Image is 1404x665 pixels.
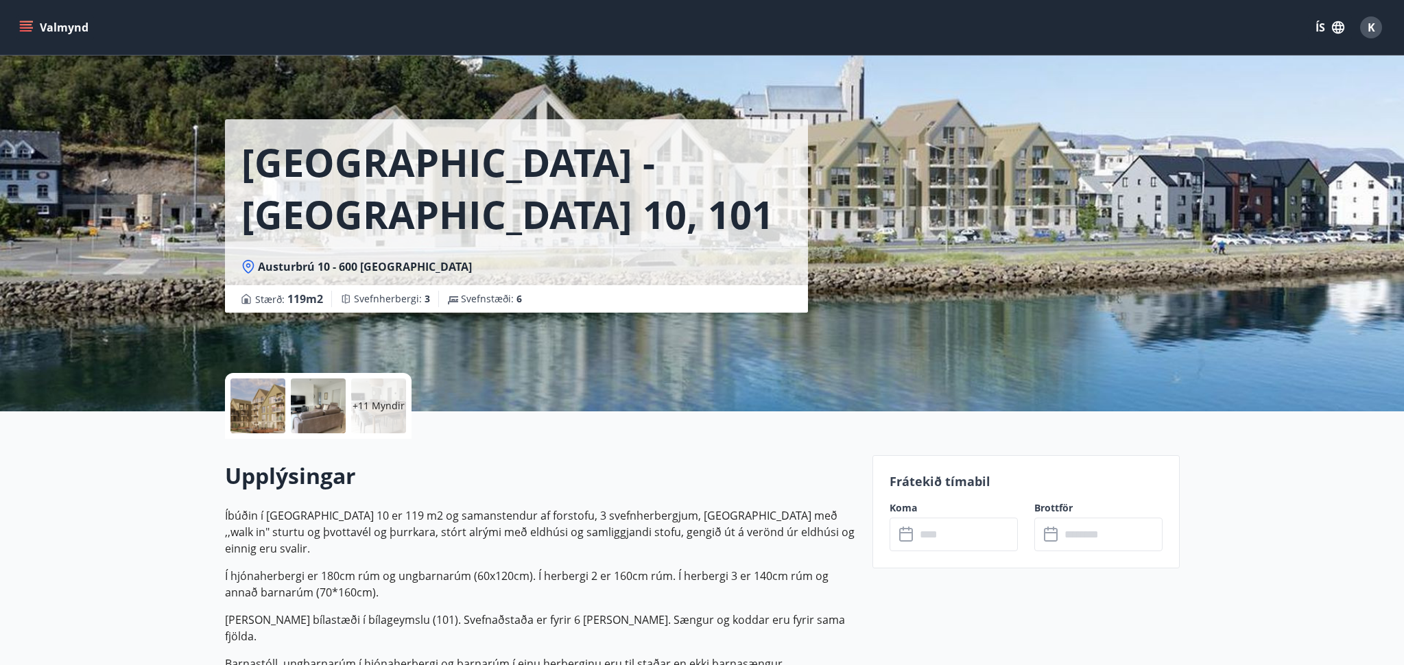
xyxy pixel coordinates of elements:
[241,136,792,240] h1: [GEOGRAPHIC_DATA] - [GEOGRAPHIC_DATA] 10, 101
[461,292,522,306] span: Svefnstæði :
[890,501,1018,515] label: Koma
[225,507,856,557] p: Íbúðin í [GEOGRAPHIC_DATA] 10 er 119 m2 og samanstendur af forstofu, 3 svefnherbergjum, [GEOGRAPH...
[255,291,323,307] span: Stærð :
[516,292,522,305] span: 6
[225,461,856,491] h2: Upplýsingar
[16,15,94,40] button: menu
[1308,15,1352,40] button: ÍS
[258,259,472,274] span: Austurbrú 10 - 600 [GEOGRAPHIC_DATA]
[1355,11,1388,44] button: K
[890,472,1163,490] p: Frátekið tímabil
[225,568,856,601] p: Í hjónaherbergi er 180cm rúm og ungbarnarúm (60x120cm). Í herbergi 2 er 160cm rúm. Í herbergi 3 e...
[354,292,430,306] span: Svefnherbergi :
[225,612,856,644] p: [PERSON_NAME] bílastæði í bílageymslu (101). Svefnaðstaða er fyrir 6 [PERSON_NAME]. Sængur og kod...
[425,292,430,305] span: 3
[1034,501,1163,515] label: Brottför
[353,399,405,413] p: +11 Myndir
[1368,20,1375,35] span: K
[287,291,323,306] span: 119 m2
